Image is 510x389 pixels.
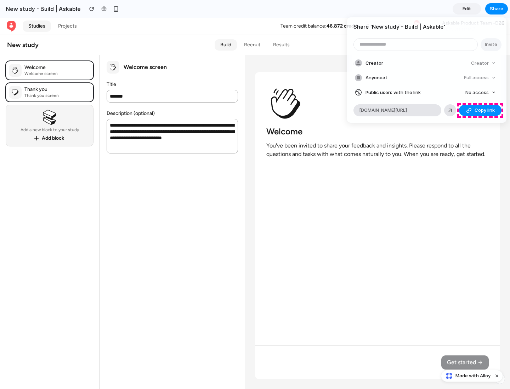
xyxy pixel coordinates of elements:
[107,93,155,98] label: Description (optional)
[52,3,83,14] a: Projects
[255,43,500,49] header: Participant preview
[463,88,499,98] button: No access
[436,0,510,17] button: Askable Product Team -D26[PERSON_NAME]
[6,87,93,129] button: Add a new block to your studyAdd block
[459,105,501,116] button: Copy link
[6,3,17,14] a: Back
[6,65,93,84] a: Thank you
[238,22,266,33] a: Recruit
[465,89,489,96] span: No access
[24,69,59,75] div: Thank you
[107,64,116,69] label: Title
[365,74,387,81] span: Anyone at
[24,53,58,59] div: Welcome screen
[124,46,167,53] div: Welcome screen
[23,3,51,14] a: Studies
[459,22,489,33] a: Preview
[24,75,59,81] div: Thank you screen
[327,5,360,11] strong: 46,872 credits
[266,124,489,141] p: You've been invited to share your feedback and insights. Please respond to all the questions and ...
[353,104,441,116] div: [DOMAIN_NAME][URL]
[21,110,79,114] div: Add a new block to your study
[6,43,93,62] div: WelcomeWelcome screen
[24,47,58,53] div: Welcome
[414,2,420,8] div: 9+
[365,60,383,67] span: Creator
[6,65,93,84] div: Thank youThank you screen
[365,89,421,96] span: Public users with the link
[280,5,327,12] div: Team credit balance:
[442,9,504,14] span: [PERSON_NAME]
[409,3,420,14] button: 9+
[6,43,93,62] a: Welcome
[475,107,495,114] span: Copy link
[1,22,169,33] button: New study
[42,117,64,124] div: Add block
[363,3,408,14] button: Get more credits
[359,107,407,114] span: [DOMAIN_NAME][URL]
[7,23,39,31] div: New study
[426,24,446,30] div: Draft
[215,22,237,33] a: Build
[353,23,500,31] h4: Share ' New study - Build | Askable '
[266,108,302,120] h3: Welcome
[442,2,504,9] span: Askable Product Team -D26
[366,5,405,12] span: Get more credits
[267,22,295,33] a: Results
